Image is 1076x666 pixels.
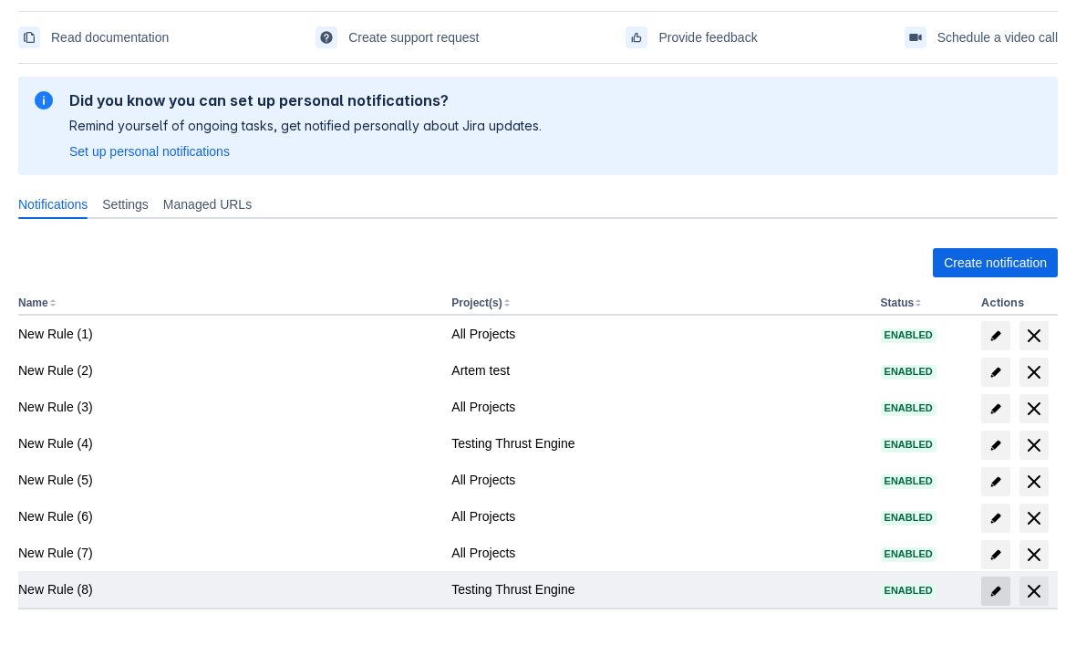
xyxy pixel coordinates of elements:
[451,580,865,598] div: Testing Thrust Engine
[988,401,1003,416] span: edit
[881,330,936,340] span: Enabled
[51,23,169,52] span: Read documentation
[1023,361,1045,383] span: delete
[18,434,437,453] div: New Rule (4)
[881,549,936,559] span: Enabled
[18,361,437,380] div: New Rule (2)
[163,195,252,213] span: Managed URLs
[18,23,169,52] a: Read documentation
[18,580,437,598] div: New Rule (8)
[937,23,1058,52] span: Schedule a video call
[451,434,865,453] div: Testing Thrust Engine
[1023,325,1045,347] span: delete
[69,117,542,135] p: Remind yourself of ongoing tasks, get notified personally about Jira updates.
[451,325,865,343] div: All Projects
[451,471,865,489] div: All Projects
[629,30,644,45] span: feedback
[881,513,936,523] span: Enabled
[988,584,1003,598] span: edit
[1023,434,1045,456] span: delete
[69,91,542,109] h2: Did you know you can set up personal notifications?
[451,507,865,526] div: All Projects
[18,325,437,343] div: New Rule (1)
[451,544,865,562] div: All Projects
[18,195,88,213] span: Notifications
[988,438,1003,453] span: edit
[626,23,757,52] a: Provide feedback
[881,440,936,450] span: Enabled
[988,328,1003,343] span: edit
[451,297,502,309] button: Project(s)
[944,248,1047,277] span: Create notification
[18,507,437,526] div: New Rule (6)
[881,403,936,413] span: Enabled
[1023,507,1045,529] span: delete
[881,586,936,596] span: Enabled
[988,474,1003,489] span: edit
[348,23,479,52] span: Create support request
[881,476,936,486] span: Enabled
[658,23,757,52] span: Provide feedback
[974,292,1058,316] th: Actions
[988,365,1003,380] span: edit
[1023,471,1045,493] span: delete
[881,367,936,377] span: Enabled
[18,297,48,309] button: Name
[102,195,149,213] span: Settings
[451,398,865,416] div: All Projects
[18,544,437,562] div: New Rule (7)
[316,23,479,52] a: Create support request
[69,142,230,161] a: Set up personal notifications
[33,89,55,111] span: information
[1023,544,1045,566] span: delete
[319,30,334,45] span: support
[988,511,1003,526] span: edit
[881,297,915,309] button: Status
[18,398,437,416] div: New Rule (3)
[451,361,865,380] div: Artem test
[1023,580,1045,602] span: delete
[933,248,1058,277] button: Create notification
[1023,398,1045,420] span: delete
[22,30,36,45] span: documentation
[908,30,923,45] span: videoCall
[905,23,1058,52] a: Schedule a video call
[988,547,1003,562] span: edit
[18,471,437,489] div: New Rule (5)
